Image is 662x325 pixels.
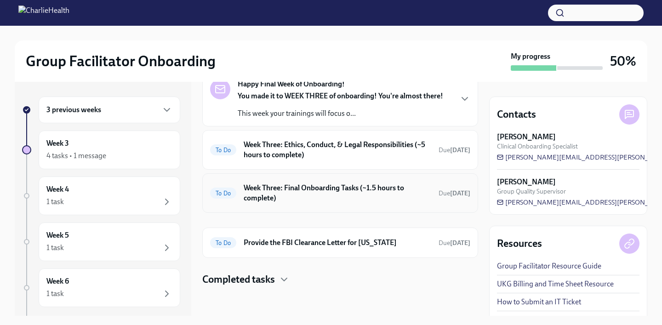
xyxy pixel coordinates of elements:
[46,289,64,299] div: 1 task
[210,239,236,246] span: To Do
[511,51,550,62] strong: My progress
[244,238,431,248] h6: Provide the FBI Clearance Letter for [US_STATE]
[46,243,64,253] div: 1 task
[46,197,64,207] div: 1 task
[238,91,443,100] strong: You made it to WEEK THREE of onboarding! You're almost there!
[450,189,470,197] strong: [DATE]
[439,239,470,247] span: October 14th, 2025 10:00
[439,146,470,154] span: September 29th, 2025 10:00
[210,235,470,250] a: To DoProvide the FBI Clearance Letter for [US_STATE]Due[DATE]
[497,142,578,151] span: Clinical Onboarding Specialist
[39,97,180,123] div: 3 previous weeks
[39,315,113,324] span: Experience ends
[26,52,216,70] h2: Group Facilitator Onboarding
[497,297,581,307] a: How to Submit an IT Ticket
[46,151,106,161] div: 4 tasks • 1 message
[46,276,69,286] h6: Week 6
[450,146,470,154] strong: [DATE]
[497,108,536,121] h4: Contacts
[46,138,69,148] h6: Week 3
[46,105,101,115] h6: 3 previous weeks
[18,6,69,20] img: CharlieHealth
[210,138,470,162] a: To DoWeek Three: Ethics, Conduct, & Legal Responsibilities (~5 hours to complete)Due[DATE]
[90,315,113,324] strong: [DATE]
[497,132,556,142] strong: [PERSON_NAME]
[202,273,478,286] div: Completed tasks
[244,183,431,203] h6: Week Three: Final Onboarding Tasks (~1.5 hours to complete)
[210,190,236,197] span: To Do
[244,140,431,160] h6: Week Three: Ethics, Conduct, & Legal Responsibilities (~5 hours to complete)
[610,53,636,69] h3: 50%
[497,237,542,251] h4: Resources
[210,181,470,205] a: To DoWeek Three: Final Onboarding Tasks (~1.5 hours to complete)Due[DATE]
[497,279,614,289] a: UKG Billing and Time Sheet Resource
[439,239,470,247] span: Due
[202,273,275,286] h4: Completed tasks
[22,177,180,215] a: Week 41 task
[439,189,470,198] span: September 27th, 2025 10:00
[439,189,470,197] span: Due
[22,131,180,169] a: Week 34 tasks • 1 message
[497,187,566,196] span: Group Quality Supervisor
[46,230,69,240] h6: Week 5
[238,108,443,119] p: This week your trainings will focus o...
[210,147,236,154] span: To Do
[22,222,180,261] a: Week 51 task
[238,79,345,89] strong: Happy Final Week of Onboarding!
[46,184,69,194] h6: Week 4
[497,177,556,187] strong: [PERSON_NAME]
[450,239,470,247] strong: [DATE]
[439,146,470,154] span: Due
[22,268,180,307] a: Week 61 task
[497,315,576,325] a: GF Onboarding Checklist
[497,261,601,271] a: Group Facilitator Resource Guide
